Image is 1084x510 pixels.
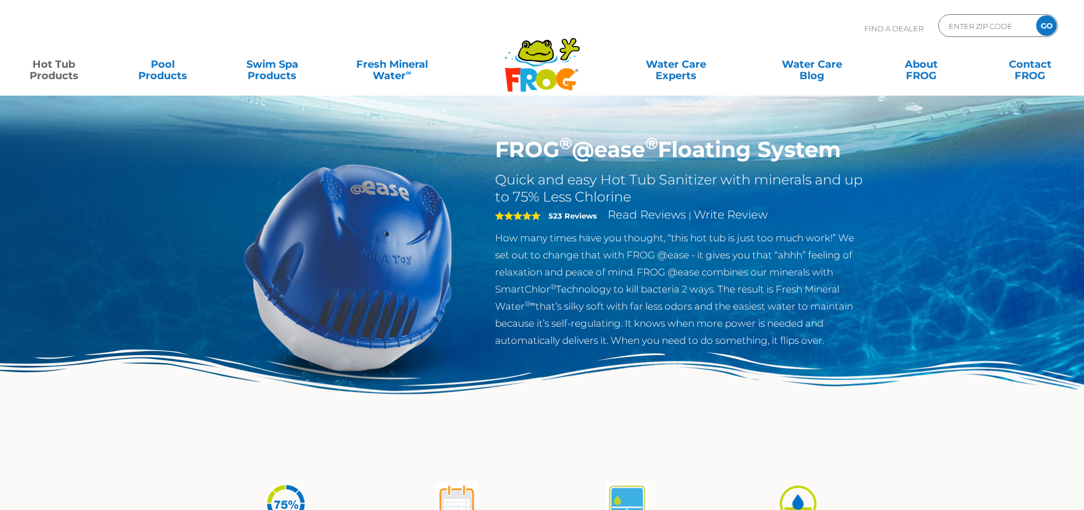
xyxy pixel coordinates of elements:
span: | [689,210,691,221]
img: Frog Products Logo [498,23,586,92]
sup: ®∞ [525,299,535,308]
a: Write Review [694,208,768,221]
a: AboutFROG [879,53,963,76]
a: Read Reviews [608,208,686,221]
a: Swim SpaProducts [230,53,315,76]
a: ContactFROG [988,53,1073,76]
a: Water CareExperts [607,53,745,76]
a: Fresh MineralWater∞ [339,53,445,76]
p: Find A Dealer [864,14,924,43]
sup: ® [645,133,658,153]
sup: ® [550,282,556,291]
h1: FROG @ease Floating System [495,137,867,163]
sup: ∞ [406,68,411,77]
span: 5 [495,211,541,220]
p: How many times have you thought, “this hot tub is just too much work!” We set out to change that ... [495,229,867,349]
img: hot-tub-product-atease-system.png [218,137,479,397]
sup: ® [559,133,572,153]
strong: 523 Reviews [549,211,597,220]
h2: Quick and easy Hot Tub Sanitizer with minerals and up to 75% Less Chlorine [495,171,867,205]
a: Hot TubProducts [11,53,96,76]
input: GO [1036,15,1057,36]
a: Water CareBlog [769,53,854,76]
a: PoolProducts [121,53,205,76]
